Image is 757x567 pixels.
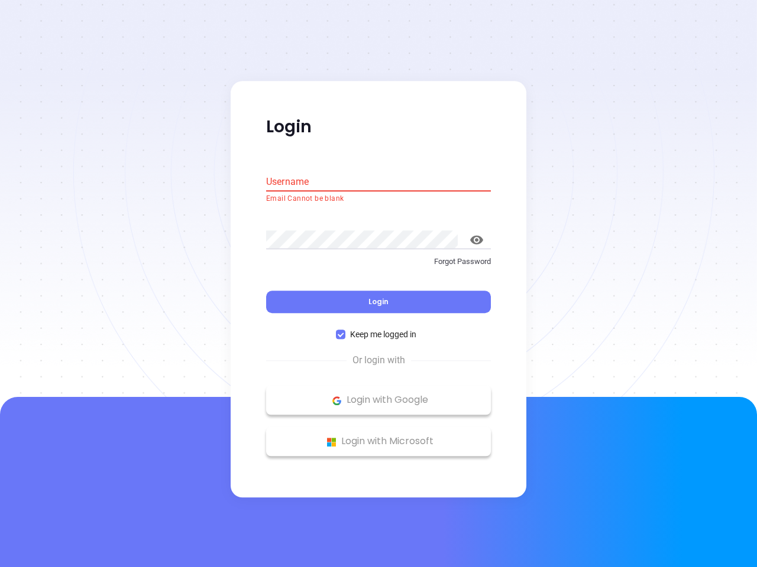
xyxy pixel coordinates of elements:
button: Microsoft Logo Login with Microsoft [266,427,491,457]
img: Microsoft Logo [324,435,339,449]
p: Email Cannot be blank [266,193,491,205]
p: Login [266,116,491,138]
img: Google Logo [329,393,344,408]
button: Google Logo Login with Google [266,386,491,415]
span: Keep me logged in [345,328,421,341]
p: Login with Microsoft [272,433,485,451]
span: Or login with [347,354,411,368]
p: Login with Google [272,392,485,409]
a: Forgot Password [266,256,491,277]
p: Forgot Password [266,256,491,268]
button: Login [266,291,491,314]
button: toggle password visibility [462,226,491,254]
span: Login [368,297,389,307]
